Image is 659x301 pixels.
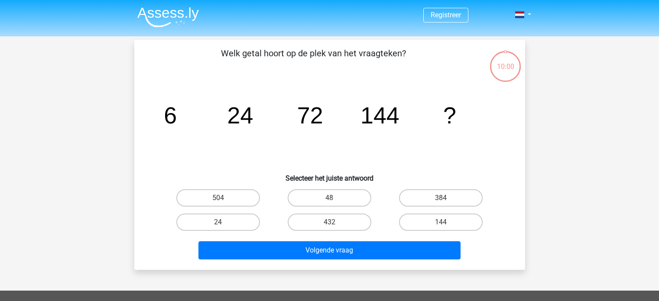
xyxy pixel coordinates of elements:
[176,189,260,207] label: 504
[137,7,199,27] img: Assessly
[176,214,260,231] label: 24
[288,214,371,231] label: 432
[489,50,522,72] div: 10:00
[288,189,371,207] label: 48
[431,11,461,19] a: Registreer
[198,241,461,259] button: Volgende vraag
[164,102,177,128] tspan: 6
[443,102,456,128] tspan: ?
[297,102,323,128] tspan: 72
[148,167,511,182] h6: Selecteer het juiste antwoord
[399,189,483,207] label: 384
[399,214,483,231] label: 144
[360,102,399,128] tspan: 144
[227,102,253,128] tspan: 24
[148,47,479,73] p: Welk getal hoort op de plek van het vraagteken?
